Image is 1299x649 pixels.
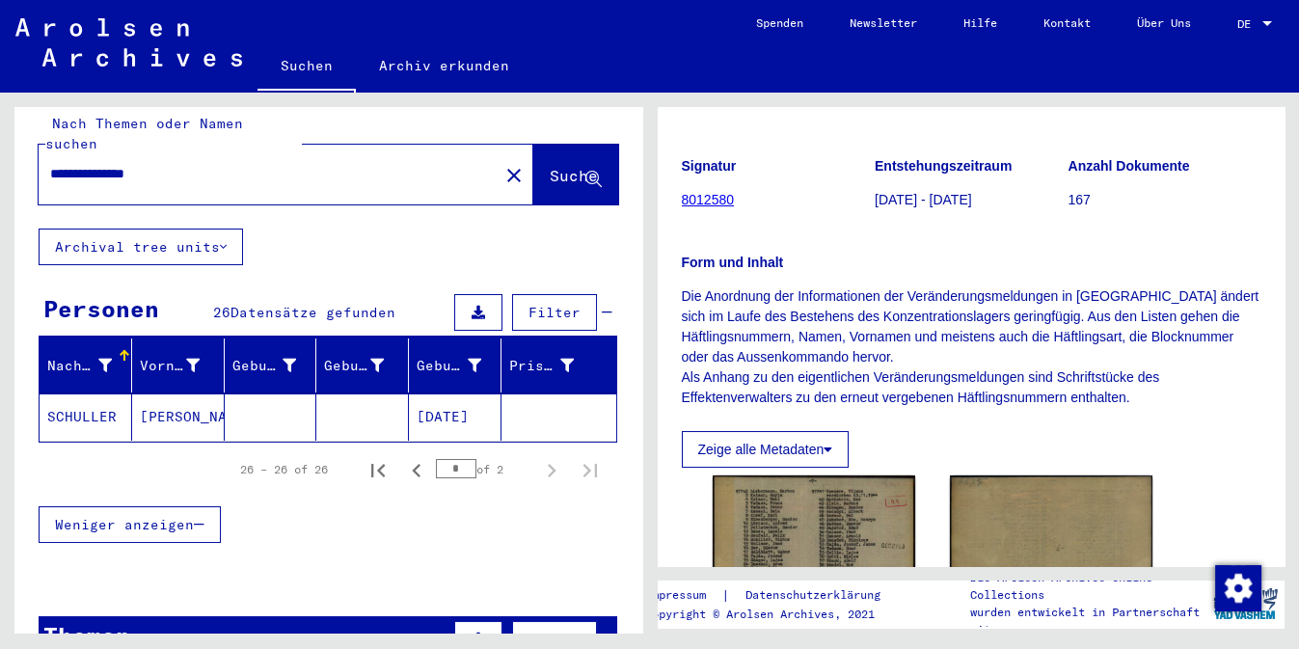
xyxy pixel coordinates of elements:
button: Weniger anzeigen [39,506,221,543]
p: Die Anordnung der Informationen der Veränderungsmeldungen in [GEOGRAPHIC_DATA] ändert sich im Lau... [682,286,1261,408]
img: Arolsen_neg.svg [15,18,242,67]
button: Filter [512,294,597,331]
div: Geburtsdatum [417,356,481,376]
span: Weniger anzeigen [55,516,194,533]
div: Prisoner # [509,356,574,376]
span: Datensätze gefunden [211,631,376,648]
button: Suche [533,145,618,204]
p: wurden entwickelt in Partnerschaft mit [970,604,1206,638]
mat-header-cell: Prisoner # [501,338,616,392]
b: Anzahl Dokumente [1069,158,1190,174]
a: Datenschutzerklärung [730,585,904,606]
p: 167 [1069,190,1260,210]
div: | [645,585,904,606]
mat-header-cell: Geburt‏ [316,338,409,392]
button: Archival tree units [39,229,243,265]
mat-header-cell: Vorname [132,338,225,392]
button: Last page [571,450,609,489]
span: 26 [213,304,230,321]
span: Suche [550,166,598,185]
div: of 2 [436,460,532,478]
mat-header-cell: Geburtsdatum [409,338,501,392]
span: Filter [528,631,581,648]
a: Suchen [257,42,356,93]
b: Entstehungszeitraum [875,158,1012,174]
div: Prisoner # [509,350,598,381]
mat-header-cell: Geburtsname [225,338,317,392]
mat-icon: close [502,164,526,187]
div: Personen [43,291,159,326]
mat-cell: SCHULLER [40,393,132,441]
div: Nachname [47,356,112,376]
a: 8012580 [682,192,735,207]
p: Copyright © Arolsen Archives, 2021 [645,606,904,623]
a: Impressum [645,585,721,606]
button: Zeige alle Metadaten [682,431,850,468]
img: Zustimmung ändern [1215,565,1261,611]
div: Geburtsname [232,356,297,376]
button: Previous page [397,450,436,489]
button: Next page [532,450,571,489]
a: Archiv erkunden [356,42,532,89]
mat-label: Nach Themen oder Namen suchen [45,115,243,152]
div: Geburt‏ [324,350,408,381]
mat-header-cell: Nachname [40,338,132,392]
div: Geburtsname [232,350,321,381]
img: yv_logo.png [1209,580,1282,628]
b: Signatur [682,158,737,174]
span: Filter [528,304,581,321]
div: 26 – 26 of 26 [240,461,328,478]
mat-cell: [PERSON_NAME] [132,393,225,441]
b: Form und Inhalt [682,255,784,270]
p: [DATE] - [DATE] [875,190,1067,210]
span: DE [1237,17,1258,31]
div: Geburt‏ [324,356,384,376]
div: Vorname [140,350,224,381]
span: Datensätze gefunden [230,304,395,321]
button: Clear [495,155,533,194]
p: Die Arolsen Archives Online-Collections [970,569,1206,604]
button: First page [359,450,397,489]
div: Vorname [140,356,200,376]
span: 4 [203,631,211,648]
div: Nachname [47,350,136,381]
mat-cell: [DATE] [409,393,501,441]
div: Geburtsdatum [417,350,505,381]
